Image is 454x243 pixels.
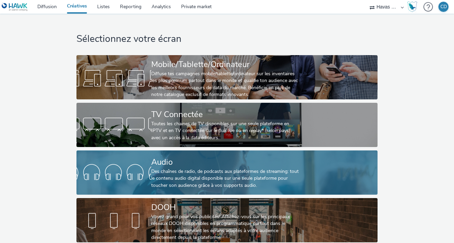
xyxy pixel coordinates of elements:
div: Toutes les chaines de TV disponibles sur une seule plateforme en IPTV et en TV connectée sur le f... [151,120,300,141]
div: DOOH [151,201,300,213]
div: Audio [151,156,300,168]
img: undefined Logo [2,3,28,11]
div: Mobile/Tablette/Ordinateur [151,59,300,70]
a: Mobile/Tablette/OrdinateurDiffuse tes campagnes mobile/tablette/ordinateur sur les inventaires le... [76,55,378,99]
div: Diffuse tes campagnes mobile/tablette/ordinateur sur les inventaires les plus premium partout dan... [151,70,300,98]
a: TV ConnectéeToutes les chaines de TV disponibles sur une seule plateforme en IPTV et en TV connec... [76,103,378,147]
div: CD [440,2,447,12]
a: DOOHVoyez grand pour vos publicités! Affichez-vous sur les principaux réseaux DOOH disponibles en... [76,198,378,242]
img: Hawk Academy [407,1,417,12]
div: Des chaînes de radio, de podcasts aux plateformes de streaming: tout le contenu audio digital dis... [151,168,300,189]
div: Voyez grand pour vos publicités! Affichez-vous sur les principaux réseaux DOOH disponibles en pro... [151,213,300,241]
a: Hawk Academy [407,1,420,12]
div: TV Connectée [151,109,300,120]
a: AudioDes chaînes de radio, de podcasts aux plateformes de streaming: tout le contenu audio digita... [76,150,378,195]
h1: Sélectionnez votre écran [76,33,378,46]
